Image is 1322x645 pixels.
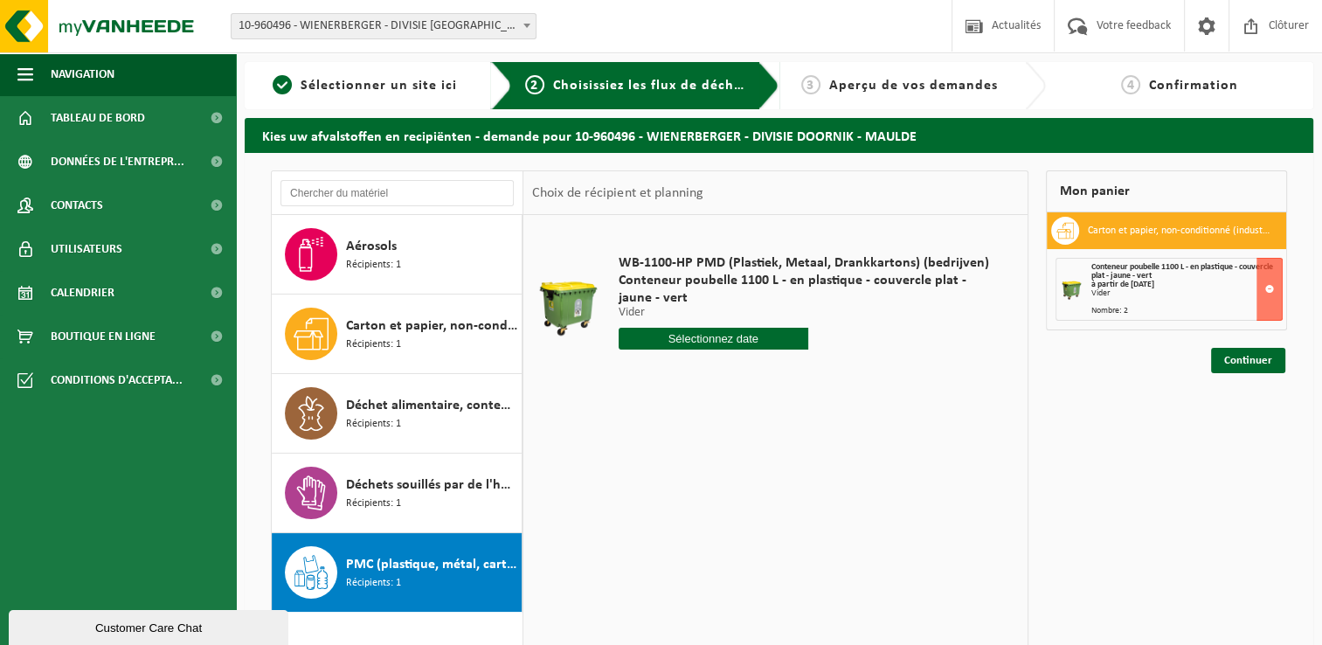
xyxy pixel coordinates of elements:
span: 10-960496 - WIENERBERGER - DIVISIE DOORNIK - MAULDE [231,13,536,39]
span: Aérosols [346,236,397,257]
span: Confirmation [1149,79,1238,93]
span: Déchets souillés par de l'huile [346,475,517,496]
span: Calendrier [51,271,114,315]
span: Utilisateurs [51,227,122,271]
button: PMC (plastique, métal, carton boisson) (industriel) Récipients: 1 [272,533,523,612]
span: Conteneur poubelle 1100 L - en plastique - couvercle plat - jaune - vert [619,272,997,307]
button: Carton et papier, non-conditionné (industriel) Récipients: 1 [272,295,523,374]
p: Vider [619,307,997,319]
button: Déchets souillés par de l'huile Récipients: 1 [272,454,523,533]
span: Données de l'entrepr... [51,140,184,184]
span: 2 [525,75,544,94]
button: Déchet alimentaire, contenant des produits d'origine animale, non emballé, catégorie 3 Récipients: 1 [272,374,523,454]
span: Navigation [51,52,114,96]
span: Carton et papier, non-conditionné (industriel) [346,316,517,336]
span: PMC (plastique, métal, carton boisson) (industriel) [346,554,517,575]
span: Sélectionner un site ici [301,79,457,93]
span: Aperçu de vos demandes [829,79,998,93]
span: Boutique en ligne [51,315,156,358]
h2: Kies uw afvalstoffen en recipiënten - demande pour 10-960496 - WIENERBERGER - DIVISIE DOORNIK - M... [245,118,1313,152]
input: Chercher du matériel [280,180,514,206]
span: Récipients: 1 [346,575,401,592]
span: 3 [801,75,820,94]
span: Tableau de bord [51,96,145,140]
div: Choix de récipient et planning [523,171,711,215]
span: Récipients: 1 [346,257,401,274]
span: 4 [1121,75,1140,94]
a: 1Sélectionner un site ici [253,75,477,96]
div: Mon panier [1046,170,1287,212]
span: Récipients: 1 [346,496,401,512]
span: Déchet alimentaire, contenant des produits d'origine animale, non emballé, catégorie 3 [346,395,517,416]
span: Contacts [51,184,103,227]
h3: Carton et papier, non-conditionné (industriel) [1088,217,1273,245]
span: Conteneur poubelle 1100 L - en plastique - couvercle plat - jaune - vert [1091,262,1273,281]
div: Vider [1091,289,1282,298]
span: Choisissiez les flux de déchets et récipients [553,79,844,93]
span: Récipients: 1 [346,416,401,433]
strong: à partir de [DATE] [1091,280,1154,289]
iframe: chat widget [9,607,292,645]
span: Récipients: 1 [346,336,401,353]
div: Nombre: 2 [1091,307,1282,316]
a: Continuer [1211,348,1285,373]
span: 10-960496 - WIENERBERGER - DIVISIE DOORNIK - MAULDE [232,14,536,38]
input: Sélectionnez date [619,328,808,350]
button: Aérosols Récipients: 1 [272,215,523,295]
span: Conditions d'accepta... [51,358,183,402]
span: 1 [273,75,292,94]
span: WB-1100-HP PMD (Plastiek, Metaal, Drankkartons) (bedrijven) [619,254,997,272]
